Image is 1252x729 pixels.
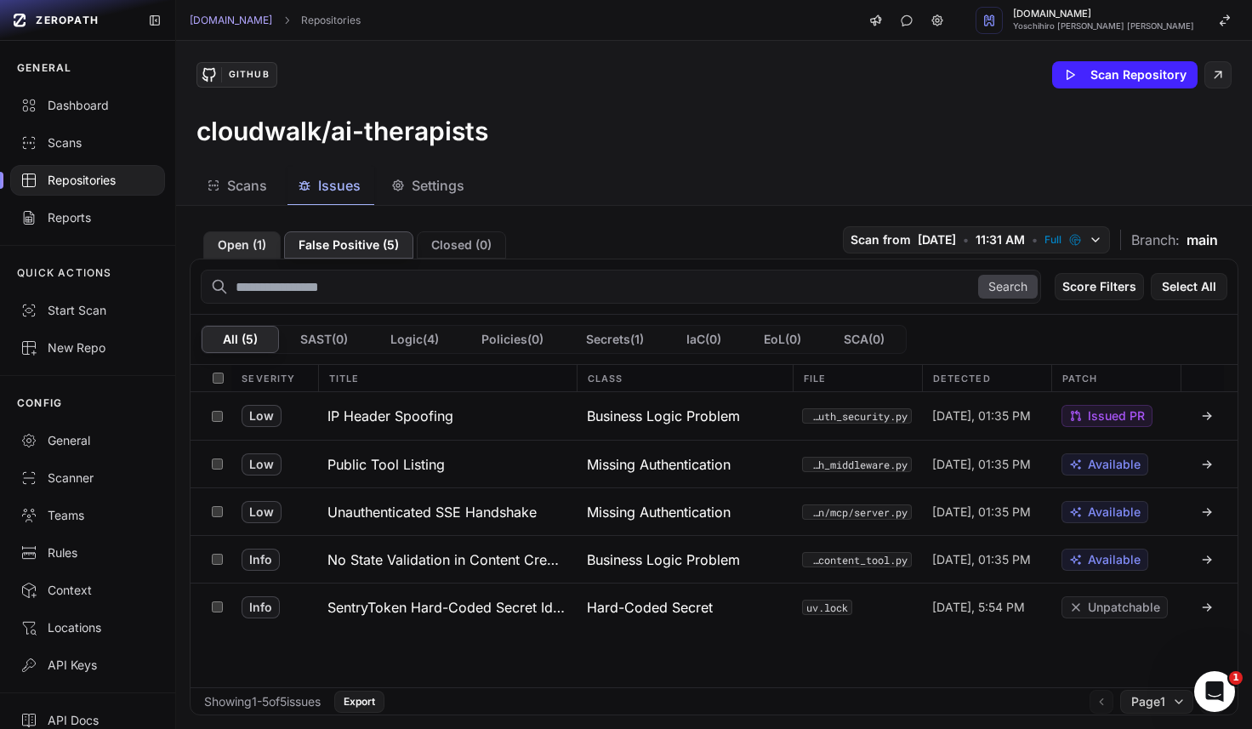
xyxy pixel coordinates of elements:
span: Issues [318,175,361,196]
span: Low [242,405,282,427]
span: • [963,231,969,248]
span: Missing Authentication [587,502,731,522]
div: Low IP Header Spoofing Business Logic Problem src/presentation/api/middleware/oauth_security.py [... [191,392,1238,440]
p: CONFIG [17,396,62,410]
button: src/presentation/api/middleware/oauth_security.py [802,408,911,424]
div: Patch [1051,365,1181,391]
span: Available [1088,551,1141,568]
div: Low Public Tool Listing Missing Authentication src/presentation/mcp/middleware/auth_middleware.py... [191,440,1238,487]
h3: Public Tool Listing [327,454,445,475]
span: • [1032,231,1038,248]
div: Scanner [20,470,155,487]
span: 1 [1229,671,1243,685]
span: Unpatchable [1088,599,1160,616]
button: EoL(0) [743,326,822,353]
div: GitHub [221,67,276,83]
span: [DATE] [918,231,956,248]
span: [DATE], 01:35 PM [932,551,1031,568]
svg: chevron right, [281,14,293,26]
a: Repositories [301,14,361,27]
span: 11:31 AM [976,231,1025,248]
span: Missing Authentication [587,454,731,475]
span: Branch: [1131,230,1180,250]
span: [DATE], 01:35 PM [932,504,1031,521]
button: SentryToken Hard-Coded Secret Identified [317,584,577,630]
div: Detected [922,365,1051,391]
div: Locations [20,619,155,636]
a: ZEROPATH [7,7,134,34]
span: [DOMAIN_NAME] [1013,9,1194,19]
span: main [1187,230,1218,250]
span: Scan from [851,231,911,248]
button: src/presentation/mcp/server.py [802,504,911,520]
div: Low Unauthenticated SSE Handshake Missing Authentication src/presentation/mcp/server.py [DATE], 0... [191,487,1238,535]
div: Reports [20,209,155,226]
button: Export [334,691,384,713]
a: [DOMAIN_NAME] [190,14,272,27]
h3: Unauthenticated SSE Handshake [327,502,537,522]
div: Teams [20,507,155,524]
div: API Docs [20,712,155,729]
h3: IP Header Spoofing [327,406,453,426]
div: Rules [20,544,155,561]
div: Start Scan [20,302,155,319]
div: Severity [231,365,317,391]
button: Closed (0) [417,231,506,259]
div: Repositories [20,172,155,189]
p: QUICK ACTIONS [17,266,112,280]
span: Full [1044,233,1061,247]
button: Select All [1151,273,1227,300]
button: False Positive (5) [284,231,413,259]
span: ZEROPATH [36,14,99,27]
div: File [793,365,922,391]
button: Logic(4) [369,326,460,353]
button: Public Tool Listing [317,441,577,487]
span: Available [1088,504,1141,521]
h3: No State Validation in Content Creation [327,550,566,570]
button: Unauthenticated SSE Handshake [317,488,577,535]
button: src/presentation/mcp/tools/instagram_content_tool.py [802,552,911,567]
span: Issued PR [1088,407,1145,424]
span: Scans [227,175,267,196]
span: [DATE], 01:35 PM [932,407,1031,424]
div: New Repo [20,339,155,356]
button: Page1 [1120,690,1193,714]
span: Page 1 [1131,693,1165,710]
button: Score Filters [1055,273,1144,300]
button: Search [978,275,1038,299]
button: Scan from [DATE] • 11:31 AM • Full [843,226,1110,253]
button: src/presentation/mcp/middleware/auth_middleware.py [802,457,911,472]
span: Yoschihiro [PERSON_NAME] [PERSON_NAME] [1013,22,1194,31]
button: All (5) [202,326,279,353]
div: Dashboard [20,97,155,114]
span: Low [242,501,282,523]
button: IaC(0) [665,326,743,353]
span: Business Logic Problem [587,406,740,426]
p: GENERAL [17,61,71,75]
button: Secrets(1) [565,326,665,353]
span: Available [1088,456,1141,473]
div: Title [318,365,577,391]
div: Info SentryToken Hard-Coded Secret Identified Hard-Coded Secret uv.lock [DATE], 5:54 PM Unpatchable [191,583,1238,630]
div: Showing 1 - 5 of 5 issues [204,693,321,710]
nav: breadcrumb [190,14,361,27]
span: Settings [412,175,464,196]
div: API Keys [20,657,155,674]
span: Info [242,596,280,618]
div: General [20,432,155,449]
span: Business Logic Problem [587,550,740,570]
button: No State Validation in Content Creation [317,536,577,583]
button: Open (1) [203,231,281,259]
div: Scans [20,134,155,151]
span: [DATE], 5:54 PM [932,599,1025,616]
span: [DATE], 01:35 PM [932,456,1031,473]
h3: SentryToken Hard-Coded Secret Identified [327,597,566,618]
span: Info [242,549,280,571]
button: IP Header Spoofing [317,392,577,440]
div: Info No State Validation in Content Creation Business Logic Problem src/presentation/mcp/tools/in... [191,535,1238,583]
div: Context [20,582,155,599]
iframe: Intercom live chat [1194,671,1235,712]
